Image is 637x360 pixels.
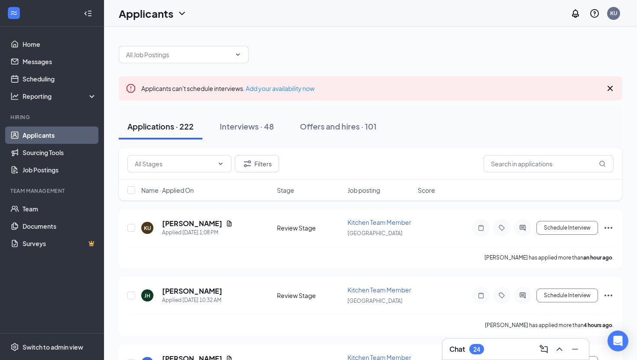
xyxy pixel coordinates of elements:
span: Kitchen Team Member [348,218,411,226]
button: Minimize [568,342,582,356]
button: ComposeMessage [537,342,551,356]
svg: QuestionInfo [589,8,600,19]
span: Score [418,186,435,195]
svg: Ellipses [603,290,614,301]
svg: Note [476,224,486,231]
h5: [PERSON_NAME] [162,286,222,296]
div: Review Stage [277,291,342,300]
svg: ChevronDown [177,8,187,19]
svg: ChevronDown [234,51,241,58]
span: Job posting [348,186,380,195]
span: Stage [277,186,294,195]
div: Review Stage [277,224,342,232]
div: Team Management [10,187,95,195]
h1: Applicants [119,6,173,21]
b: 4 hours ago [584,322,612,328]
button: Schedule Interview [536,289,598,302]
div: Interviews · 48 [220,121,274,132]
div: Applications · 222 [127,121,194,132]
a: Add your availability now [246,84,315,92]
svg: MagnifyingGlass [599,160,606,167]
a: Applicants [23,126,97,144]
a: SurveysCrown [23,235,97,252]
svg: Cross [605,83,615,94]
div: Applied [DATE] 10:32 AM [162,296,222,305]
svg: Note [476,292,486,299]
h5: [PERSON_NAME] [162,219,222,228]
span: [GEOGRAPHIC_DATA] [348,298,403,304]
svg: Tag [497,292,507,299]
button: Filter Filters [235,155,279,172]
svg: Settings [10,343,19,351]
p: [PERSON_NAME] has applied more than . [484,254,614,261]
span: [GEOGRAPHIC_DATA] [348,230,403,237]
svg: Analysis [10,92,19,101]
div: Applied [DATE] 1:08 PM [162,228,233,237]
svg: Tag [497,224,507,231]
button: ChevronUp [552,342,566,356]
p: [PERSON_NAME] has applied more than . [485,321,614,329]
input: Search in applications [484,155,614,172]
div: Switch to admin view [23,343,83,351]
a: Sourcing Tools [23,144,97,161]
div: Offers and hires · 101 [300,121,377,132]
svg: Document [226,220,233,227]
div: Reporting [23,92,97,101]
a: Documents [23,217,97,235]
b: an hour ago [583,254,612,261]
svg: Filter [242,159,253,169]
span: Name · Applied On [141,186,194,195]
span: Applicants can't schedule interviews. [141,84,315,92]
input: All Job Postings [126,50,231,59]
svg: Notifications [570,8,581,19]
a: Home [23,36,97,53]
div: KU [144,224,151,232]
a: Messages [23,53,97,70]
div: JH [144,292,150,299]
svg: ActiveChat [517,224,528,231]
h3: Chat [449,344,465,354]
a: Scheduling [23,70,97,88]
svg: WorkstreamLogo [10,9,18,17]
div: Hiring [10,114,95,121]
div: Open Intercom Messenger [608,331,628,351]
svg: ChevronDown [217,160,224,167]
a: Job Postings [23,161,97,178]
svg: Minimize [570,344,580,354]
svg: ComposeMessage [539,344,549,354]
div: 24 [473,346,480,353]
svg: ChevronUp [554,344,565,354]
span: Kitchen Team Member [348,286,411,294]
div: KU [610,10,617,17]
svg: ActiveChat [517,292,528,299]
svg: Collapse [84,9,92,18]
button: Schedule Interview [536,221,598,235]
svg: Error [126,83,136,94]
svg: Ellipses [603,223,614,233]
a: Team [23,200,97,217]
input: All Stages [135,159,214,169]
